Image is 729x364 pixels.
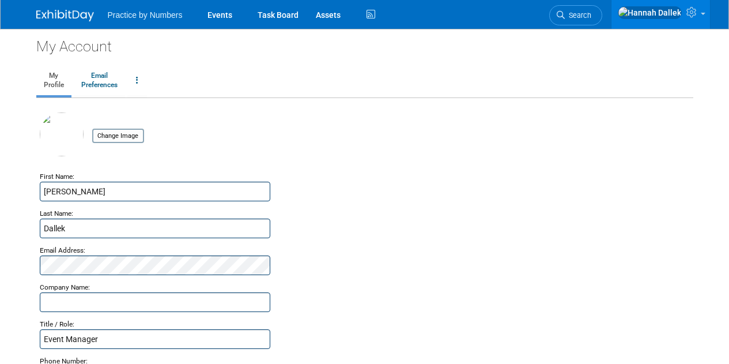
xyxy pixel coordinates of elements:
[40,246,85,254] small: Email Address:
[40,283,90,291] small: Company Name:
[618,6,682,19] img: Hannah Dallek
[36,66,71,95] a: MyProfile
[36,10,94,21] img: ExhibitDay
[40,172,74,181] small: First Name:
[108,10,183,20] span: Practice by Numbers
[36,29,693,57] div: My Account
[40,209,73,217] small: Last Name:
[40,320,74,328] small: Title / Role:
[74,66,125,95] a: EmailPreferences
[565,11,591,20] span: Search
[549,5,602,25] a: Search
